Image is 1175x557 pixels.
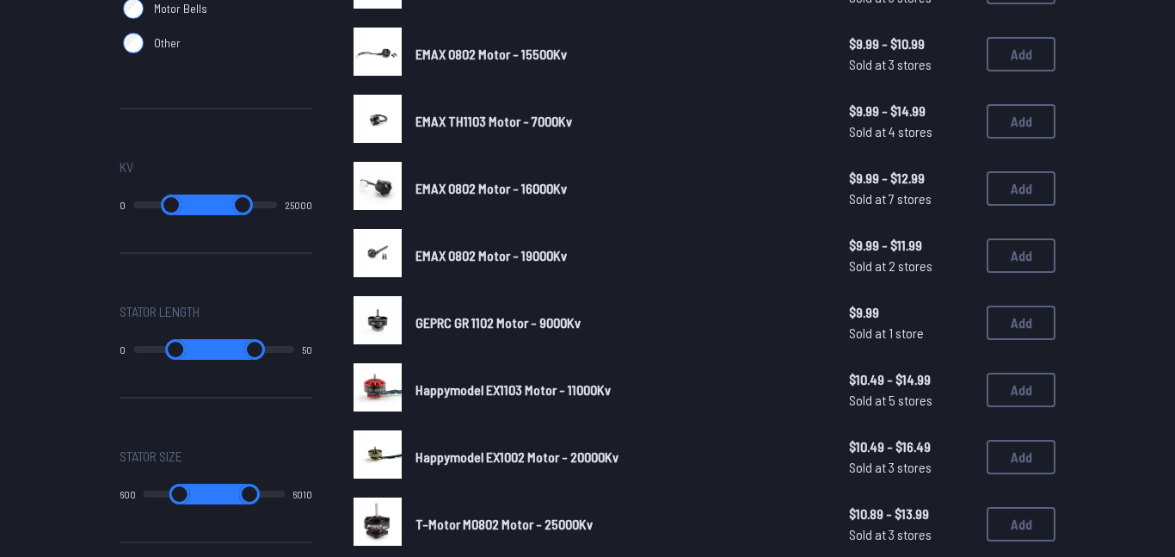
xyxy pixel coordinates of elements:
span: Sold at 5 stores [849,390,973,411]
span: $9.99 [849,302,973,323]
span: Sold at 3 stores [849,524,973,545]
a: EMAX 0802 Motor - 15500Kv [415,44,821,65]
button: Add [987,507,1055,542]
span: T-Motor M0802 Motor - 25000Kv [415,516,593,532]
span: Sold at 3 stores [849,457,973,478]
a: Happymodel EX1103 Motor - 11000Kv [415,380,821,400]
output: 6010 [292,487,312,501]
span: $9.99 - $10.99 [849,34,973,54]
img: image [354,229,402,277]
span: Kv [120,157,133,177]
span: EMAX 0802 Motor - 19000Kv [415,247,567,263]
button: Add [987,238,1055,273]
span: Other [154,34,181,52]
a: image [354,498,402,551]
span: $10.49 - $16.49 [849,436,973,457]
span: Happymodel EX1002 Motor - 20000Kv [415,449,618,465]
img: image [354,162,402,210]
span: $9.99 - $14.99 [849,101,973,121]
span: $10.89 - $13.99 [849,504,973,524]
button: Add [987,104,1055,139]
img: image [354,296,402,344]
button: Add [987,37,1055,71]
a: EMAX TH1103 Motor - 7000Kv [415,111,821,132]
span: Stator Length [120,301,200,322]
span: Sold at 7 stores [849,189,973,209]
img: image [354,498,402,546]
output: 0 [120,198,126,212]
span: Stator Size [120,446,182,467]
output: 25000 [285,198,312,212]
a: image [354,28,402,81]
a: image [354,95,402,148]
a: EMAX 0802 Motor - 19000Kv [415,245,821,266]
button: Add [987,373,1055,407]
a: image [354,363,402,417]
button: Add [987,440,1055,474]
img: image [354,363,402,412]
span: GEPRC GR 1102 Motor - 9000Kv [415,314,581,331]
span: $9.99 - $12.99 [849,168,973,189]
button: Add [987,306,1055,340]
a: GEPRC GR 1102 Motor - 9000Kv [415,313,821,333]
span: $10.49 - $14.99 [849,369,973,390]
a: image [354,229,402,282]
img: image [354,95,402,143]
input: Other [123,33,144,53]
output: 50 [302,343,312,356]
span: $9.99 - $11.99 [849,235,973,256]
span: Sold at 2 stores [849,256,973,276]
a: T-Motor M0802 Motor - 25000Kv [415,514,821,535]
span: EMAX TH1103 Motor - 7000Kv [415,113,572,129]
span: Happymodel EX1103 Motor - 11000Kv [415,381,611,398]
img: image [354,28,402,76]
span: Sold at 1 store [849,323,973,343]
span: Sold at 4 stores [849,121,973,142]
output: 600 [120,487,136,501]
a: Happymodel EX1002 Motor - 20000Kv [415,447,821,467]
span: EMAX 0802 Motor - 16000Kv [415,180,567,196]
a: image [354,162,402,215]
button: Add [987,171,1055,206]
a: image [354,296,402,350]
output: 0 [120,343,126,356]
a: EMAX 0802 Motor - 16000Kv [415,178,821,199]
img: image [354,430,402,479]
span: EMAX 0802 Motor - 15500Kv [415,46,567,62]
a: image [354,430,402,484]
span: Sold at 3 stores [849,54,973,75]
